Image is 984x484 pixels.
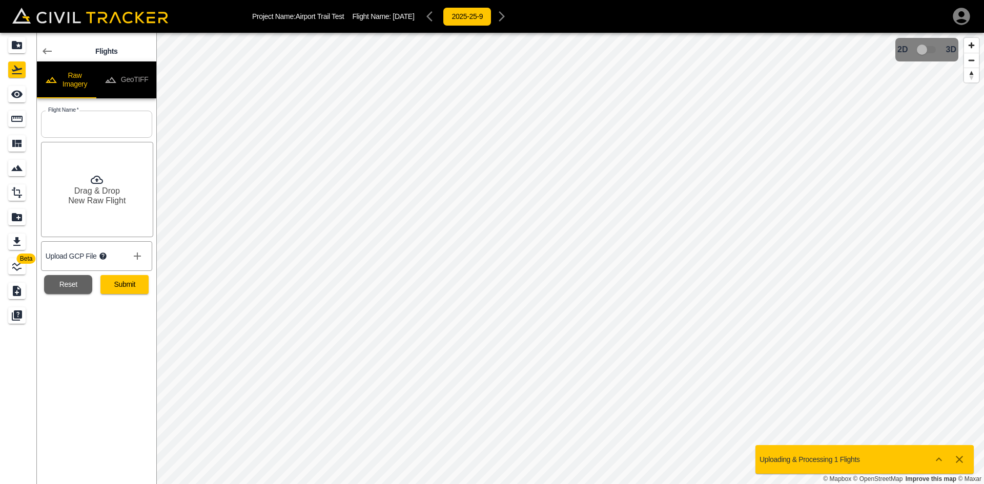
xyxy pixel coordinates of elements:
span: [DATE] [393,12,414,20]
p: Flight Name: [352,12,414,20]
a: Mapbox [823,475,851,482]
span: 2D [897,45,908,54]
span: 3D model not uploaded yet [912,40,942,59]
button: Reset bearing to north [964,68,979,82]
a: OpenStreetMap [853,475,903,482]
p: Project Name: Airport Trail Test [252,12,344,20]
button: Zoom out [964,53,979,68]
p: Uploading & Processing 1 Flights [760,455,860,464]
button: Show more [929,449,949,470]
a: Map feedback [906,475,956,482]
button: 2025-25-9 [443,7,491,26]
span: 3D [946,45,956,54]
a: Maxar [958,475,981,482]
canvas: Map [156,33,984,484]
img: Civil Tracker [12,8,168,24]
button: Zoom in [964,38,979,53]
